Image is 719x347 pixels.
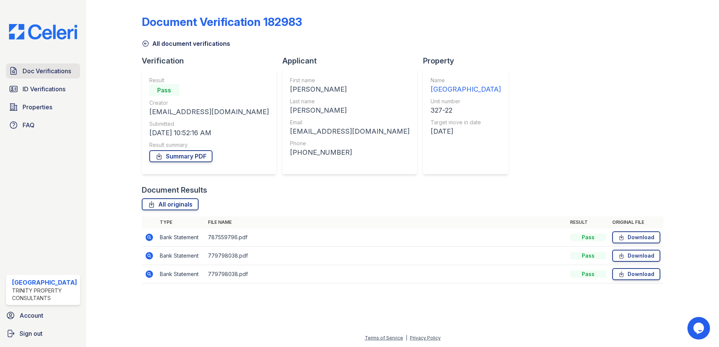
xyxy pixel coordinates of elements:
div: Result [149,77,269,84]
img: CE_Logo_Blue-a8612792a0a2168367f1c8372b55b34899dd931a85d93a1a3d3e32e68fde9ad4.png [3,24,83,39]
div: Verification [142,56,282,66]
div: Applicant [282,56,423,66]
td: 787559796.pdf [205,228,567,247]
span: Properties [23,103,52,112]
a: Download [612,231,660,243]
div: Pass [570,252,606,259]
td: 779798038.pdf [205,247,567,265]
th: Original file [609,216,663,228]
div: Name [431,77,501,84]
div: Email [290,119,410,126]
div: Trinity Property Consultants [12,287,77,302]
div: Property [423,56,514,66]
span: Sign out [20,329,42,338]
a: Summary PDF [149,150,212,162]
td: Bank Statement [157,228,205,247]
a: Privacy Policy [410,335,441,341]
div: [GEOGRAPHIC_DATA] [12,278,77,287]
span: Doc Verifications [23,66,71,75]
div: 327-22 [431,105,501,116]
a: Terms of Service [365,335,403,341]
div: [DATE] [431,126,501,137]
a: Download [612,250,660,262]
th: Result [567,216,609,228]
a: FAQ [6,118,80,133]
div: [DATE] 10:52:16 AM [149,128,269,138]
div: Submitted [149,120,269,128]
div: First name [290,77,410,84]
td: Bank Statement [157,247,205,265]
div: Pass [570,270,606,278]
th: Type [157,216,205,228]
div: Result summary [149,141,269,149]
div: [GEOGRAPHIC_DATA] [431,84,501,95]
div: Document Results [142,185,207,195]
td: 779798038.pdf [205,265,567,284]
div: Target move in date [431,119,501,126]
a: All document verifications [142,39,230,48]
div: [EMAIL_ADDRESS][DOMAIN_NAME] [149,107,269,117]
div: Pass [570,234,606,241]
span: Account [20,311,43,320]
iframe: chat widget [687,317,711,339]
div: [PERSON_NAME] [290,84,410,95]
a: Sign out [3,326,83,341]
th: File name [205,216,567,228]
div: Unit number [431,98,501,105]
span: ID Verifications [23,84,65,94]
div: Last name [290,98,410,105]
div: | [406,335,407,341]
div: [PHONE_NUMBER] [290,147,410,158]
div: Creator [149,99,269,107]
div: Pass [149,84,179,96]
div: Document Verification 182983 [142,15,302,29]
a: Account [3,308,83,323]
div: Phone [290,140,410,147]
div: [PERSON_NAME] [290,105,410,116]
a: ID Verifications [6,81,80,97]
a: Download [612,268,660,280]
a: All originals [142,198,199,210]
div: [EMAIL_ADDRESS][DOMAIN_NAME] [290,126,410,137]
a: Doc Verifications [6,63,80,78]
td: Bank Statement [157,265,205,284]
a: Properties [6,100,80,115]
a: Name [GEOGRAPHIC_DATA] [431,77,501,95]
span: FAQ [23,121,35,130]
